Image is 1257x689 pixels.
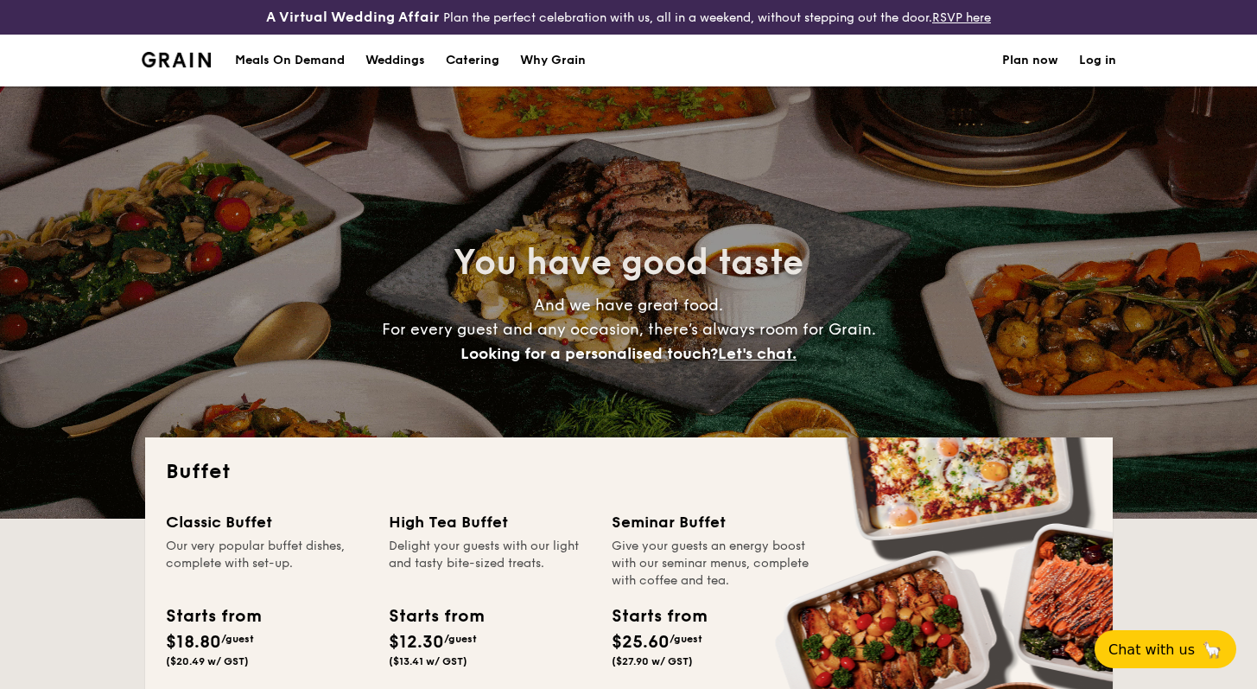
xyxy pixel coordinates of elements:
[166,655,249,667] span: ($20.49 w/ GST)
[389,538,591,590] div: Delight your guests with our light and tasty bite-sized treats.
[612,538,814,590] div: Give your guests an energy boost with our seminar menus, complete with coffee and tea.
[612,510,814,534] div: Seminar Buffet
[235,35,345,86] div: Meals On Demand
[365,35,425,86] div: Weddings
[612,632,670,653] span: $25.60
[221,633,254,645] span: /guest
[444,633,477,645] span: /guest
[670,633,702,645] span: /guest
[225,35,355,86] a: Meals On Demand
[1079,35,1116,86] a: Log in
[166,632,221,653] span: $18.80
[718,344,797,363] span: Let's chat.
[612,655,693,667] span: ($27.90 w/ GST)
[142,52,212,67] a: Logotype
[510,35,596,86] a: Why Grain
[932,10,991,25] a: RSVP here
[166,603,260,629] div: Starts from
[166,538,368,590] div: Our very popular buffet dishes, complete with set-up.
[166,458,1092,486] h2: Buffet
[1095,630,1236,668] button: Chat with us🦙
[142,52,212,67] img: Grain
[389,603,483,629] div: Starts from
[612,603,706,629] div: Starts from
[1202,640,1222,660] span: 🦙
[446,35,499,86] h1: Catering
[266,7,440,28] h4: A Virtual Wedding Affair
[389,510,591,534] div: High Tea Buffet
[1002,35,1058,86] a: Plan now
[210,7,1048,28] div: Plan the perfect celebration with us, all in a weekend, without stepping out the door.
[1108,641,1195,658] span: Chat with us
[435,35,510,86] a: Catering
[389,655,467,667] span: ($13.41 w/ GST)
[520,35,586,86] div: Why Grain
[166,510,368,534] div: Classic Buffet
[389,632,444,653] span: $12.30
[355,35,435,86] a: Weddings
